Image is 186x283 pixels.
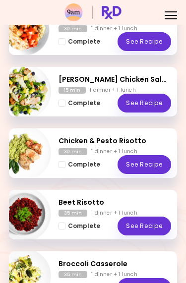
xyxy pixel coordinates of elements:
div: 15 min [59,87,86,94]
span: Complete [68,100,100,107]
span: Complete [68,223,100,229]
a: See Recipe - Berry Chicken Salad [118,94,171,113]
h2: Chicken & Pesto Risotto [59,136,171,146]
span: Complete [68,161,100,168]
div: 1 dinner + 1 lunch [91,210,137,217]
a: See Recipe - Beet Risotto [118,217,171,235]
div: 1 dinner + 1 lunch [91,148,137,155]
button: Complete - Chicken & Pesto Risotto [59,159,100,170]
div: 35 min [59,271,87,278]
button: Complete - Beef Taco Bowl [59,36,100,47]
div: 30 min [59,25,87,32]
div: 1 dinner + 1 lunch [91,271,137,278]
button: Complete - Berry Chicken Salad [59,98,100,109]
h2: Berry Chicken Salad [59,74,171,85]
div: 35 min [59,210,87,217]
div: 1 dinner + 1 lunch [91,25,137,32]
div: 30 min [59,148,87,155]
a: See Recipe - Chicken & Pesto Risotto [118,155,171,174]
div: 1 dinner + 1 lunch [90,87,136,94]
span: Complete [68,38,100,45]
button: Complete - Beet Risotto [59,221,100,231]
h2: Beet Risotto [59,197,171,208]
img: RxDiet [64,3,122,21]
h2: Broccoli Casserole [59,259,171,269]
a: See Recipe - Beef Taco Bowl [118,32,171,51]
